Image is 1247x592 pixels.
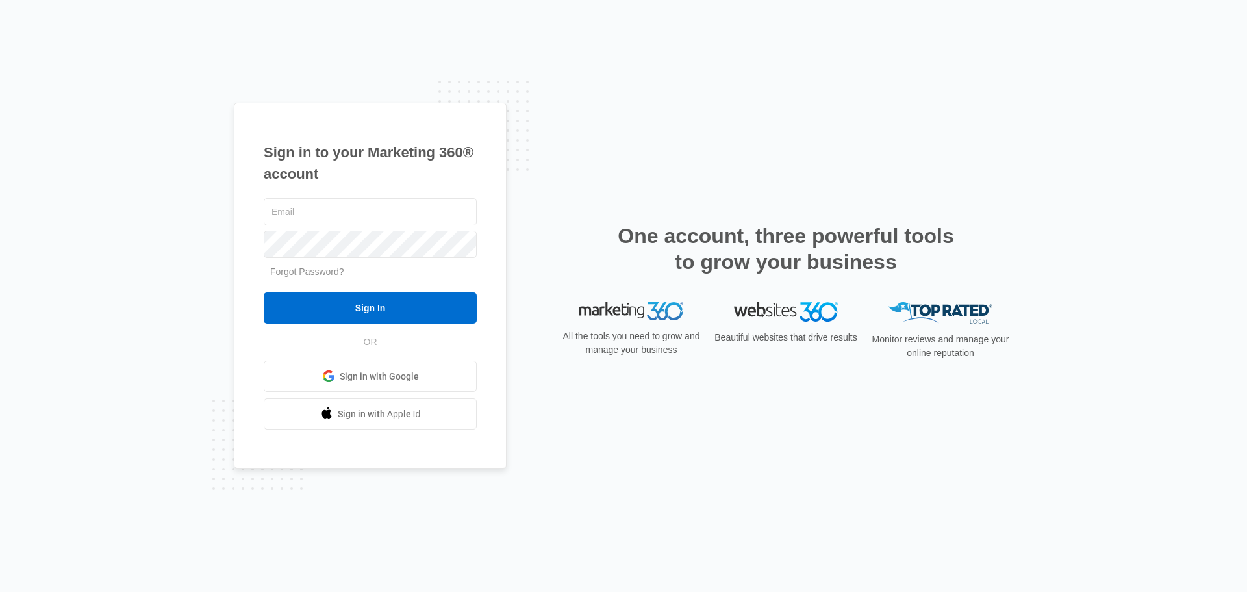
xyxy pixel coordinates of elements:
[888,302,992,324] img: Top Rated Local
[355,335,386,349] span: OR
[340,370,419,383] span: Sign in with Google
[264,142,477,185] h1: Sign in to your Marketing 360® account
[579,302,683,320] img: Marketing 360
[264,198,477,225] input: Email
[868,333,1013,360] p: Monitor reviews and manage your online reputation
[264,361,477,392] a: Sign in with Google
[264,292,477,324] input: Sign In
[270,266,344,277] a: Forgot Password?
[713,331,859,344] p: Beautiful websites that drive results
[264,398,477,430] a: Sign in with Apple Id
[338,407,421,421] span: Sign in with Apple Id
[734,302,838,321] img: Websites 360
[614,223,958,275] h2: One account, three powerful tools to grow your business
[559,329,704,357] p: All the tools you need to grow and manage your business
